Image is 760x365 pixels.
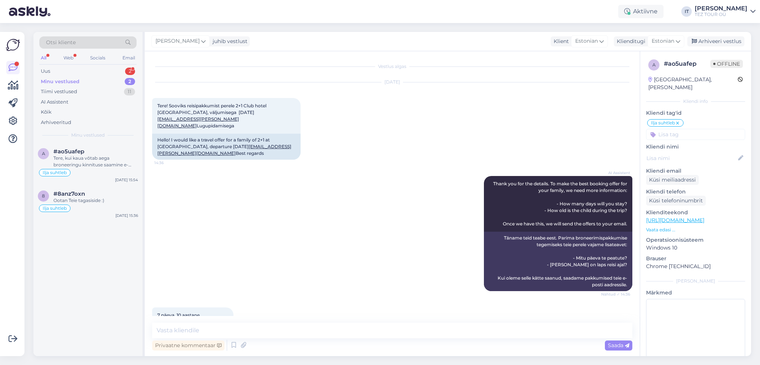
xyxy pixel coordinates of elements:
div: Küsi meiliaadressi [646,175,699,185]
span: Ilja suhtleb [43,170,67,175]
p: Windows 10 [646,244,745,252]
div: Hello! I would like a travel offer for a family of 2+1 at [GEOGRAPHIC_DATA], departure [DATE] Bes... [152,134,301,160]
span: #8anz7oxn [53,190,85,197]
a: [EMAIL_ADDRESS][PERSON_NAME][DOMAIN_NAME] [157,116,239,128]
div: Aktiivne [618,5,664,18]
div: Minu vestlused [41,78,79,85]
div: Privaatne kommentaar [152,340,225,351]
a: [PERSON_NAME]TEZ TOUR OÜ [695,6,756,17]
div: Tiimi vestlused [41,88,77,95]
div: Tere, kui kaua võtab aega broneeringu kinnituse saamine e-mailile? [53,155,138,168]
p: Operatsioonisüsteem [646,236,745,244]
span: a [42,151,45,156]
span: Nähtud ✓ 14:36 [601,291,630,297]
div: Email [121,53,137,63]
div: Kliendi info [646,98,745,105]
span: Saada [608,342,629,349]
span: Offline [710,60,743,68]
div: TEZ TOUR OÜ [695,12,747,17]
div: 2 [125,78,135,85]
div: Täname teid teabe eest. Parima broneerimispakkumise tegemiseks teie perele vajame lisateavet: - M... [484,232,632,291]
div: All [39,53,48,63]
div: IT [681,6,692,17]
a: [URL][DOMAIN_NAME] [646,217,704,224]
p: Klienditeekond [646,209,745,216]
span: Otsi kliente [46,39,76,46]
p: Brauser [646,255,745,263]
div: Uus [41,68,50,75]
span: Tere! Sooviks reisipakkumist perele 2+1 Club hotel [GEOGRAPHIC_DATA], väljumisega [DATE] Lugupida... [157,103,268,128]
div: [GEOGRAPHIC_DATA], [PERSON_NAME] [648,76,738,91]
span: [PERSON_NAME] [155,37,200,45]
span: 7 päeva ,10 aastane [157,312,200,318]
div: juhib vestlust [210,38,248,45]
div: Web [62,53,75,63]
span: Thank you for the details. To make the best booking offer for your family, we need more informati... [493,181,628,227]
p: Kliendi telefon [646,188,745,196]
span: Estonian [575,37,598,45]
p: Kliendi tag'id [646,109,745,117]
div: Arhiveeritud [41,119,71,126]
img: Askly Logo [6,38,20,52]
p: Vaata edasi ... [646,227,745,233]
span: 8 [42,193,45,199]
span: #ao5uafep [53,148,84,155]
span: Estonian [652,37,674,45]
div: Ootan Teie tagasiside :) [53,197,138,204]
span: a [652,62,656,68]
div: # ao5uafep [664,59,710,68]
div: Kõik [41,108,52,116]
div: [DATE] 15:54 [115,177,138,183]
div: Socials [89,53,107,63]
div: AI Assistent [41,98,68,106]
p: Kliendi email [646,167,745,175]
input: Lisa tag [646,129,745,140]
span: AI Assistent [602,170,630,176]
span: Ilja suhtleb [43,206,67,211]
div: Vestlus algas [152,63,632,70]
p: Märkmed [646,289,745,297]
div: 11 [124,88,135,95]
p: Chrome [TECHNICAL_ID] [646,263,745,270]
span: Minu vestlused [71,132,105,138]
input: Lisa nimi [646,154,737,162]
div: [DATE] 15:36 [115,213,138,218]
div: [PERSON_NAME] [695,6,747,12]
div: Küsi telefoninumbrit [646,196,706,206]
div: [DATE] [152,79,632,85]
span: Ilja suhtleb [651,121,675,125]
div: [PERSON_NAME] [646,278,745,284]
div: Klient [551,38,569,45]
div: Klienditugi [614,38,645,45]
div: Arhiveeri vestlus [687,36,744,46]
span: 14:36 [154,160,182,166]
div: 2 [125,68,135,75]
p: Kliendi nimi [646,143,745,151]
